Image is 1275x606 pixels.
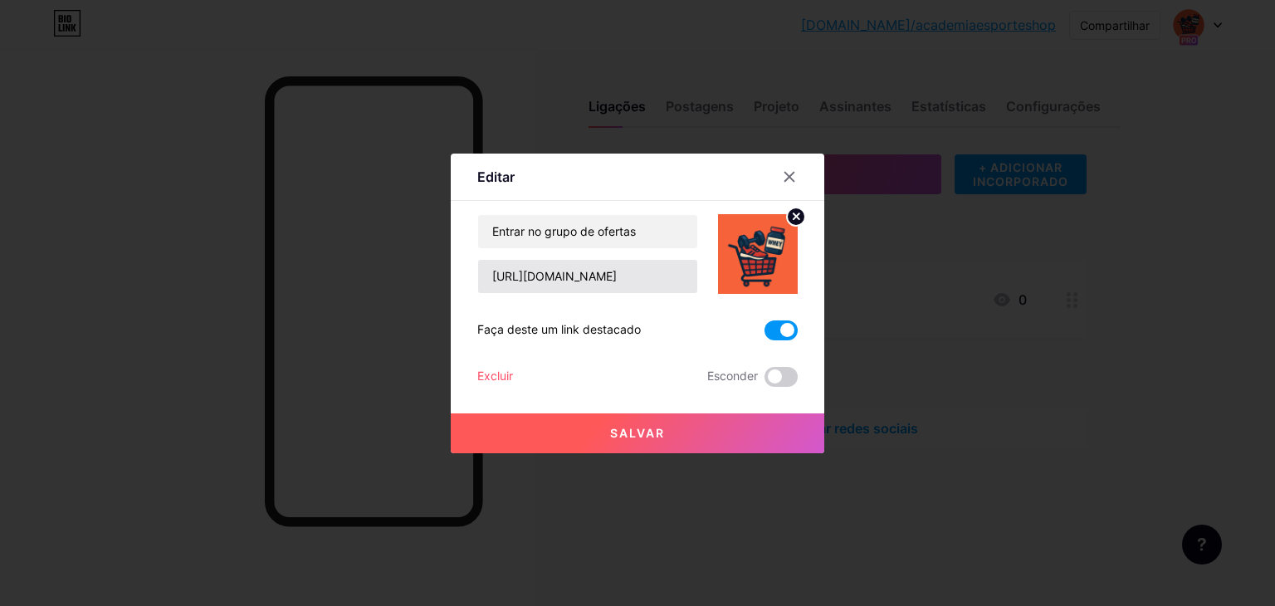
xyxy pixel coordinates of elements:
[478,260,697,293] input: URL
[707,369,758,383] font: Esconder
[610,426,665,440] font: Salvar
[477,169,515,185] font: Editar
[478,215,697,248] input: Título
[718,214,798,294] img: link_miniatura
[477,369,513,383] font: Excluir
[477,322,641,336] font: Faça deste um link destacado
[451,413,824,453] button: Salvar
